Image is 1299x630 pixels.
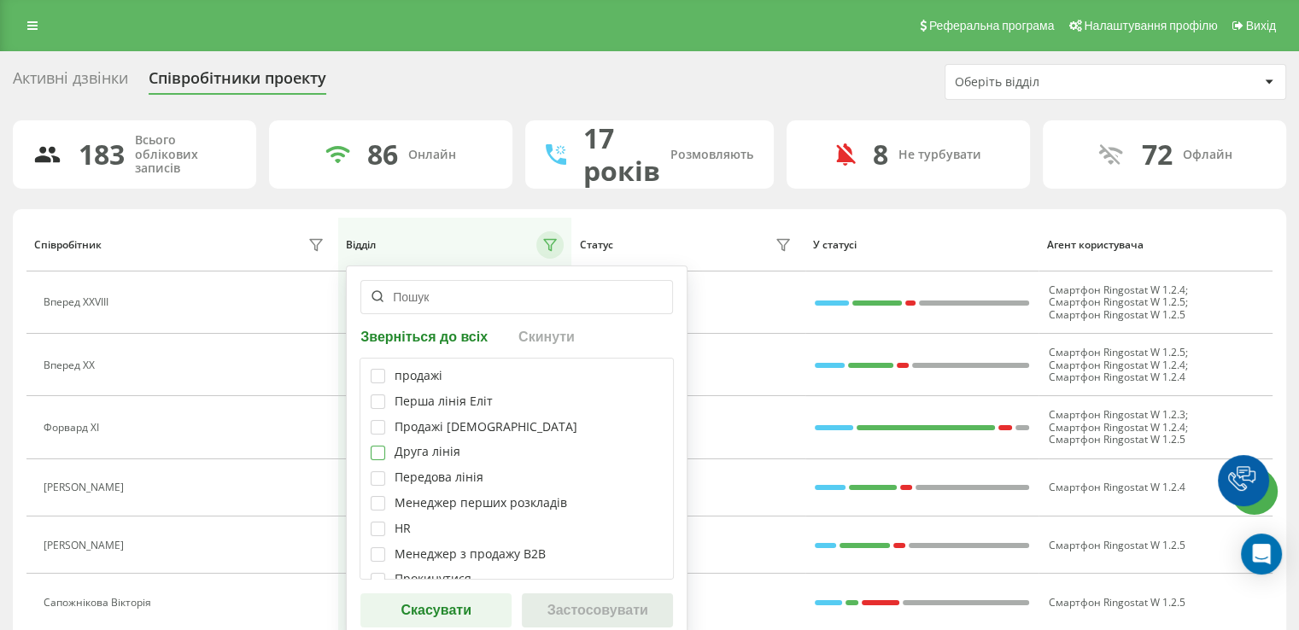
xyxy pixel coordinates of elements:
[1246,19,1276,32] font: Вихід
[44,358,95,372] font: Вперед ХХ
[395,520,411,536] font: HR
[547,603,648,617] font: Застосовувати
[395,418,577,435] font: Продажі [DEMOGRAPHIC_DATA]
[395,494,567,510] font: Менеджер перших розкладів
[34,237,102,252] font: Співробітник
[1048,307,1185,322] font: Смартфон Ringostat W 1.2.5
[1048,407,1185,422] font: Смартфон Ringostat W 1.2.3
[1048,432,1185,446] font: Смартфон Ringostat W 1.2.5
[1048,358,1185,372] font: Смартфон Ringostat W 1.2.4
[360,593,512,627] button: Скасувати
[395,545,546,562] font: Менеджер з продажу B2B
[1048,420,1185,435] font: Смартфон Ringostat W 1.2.4
[135,131,198,177] font: Всього облікових записів
[395,443,460,459] font: Друга лінія
[522,593,673,627] button: Застосовувати
[583,120,660,189] font: 17 років
[44,538,124,552] font: [PERSON_NAME]
[360,280,673,314] input: Пошук
[395,469,483,485] font: Передова лінія
[813,237,857,252] font: У статусі
[408,146,456,162] font: Онлайн
[1241,534,1282,575] div: Відкрити Intercom Messenger
[44,480,124,494] font: [PERSON_NAME]
[13,67,128,88] font: Активні дзвінки
[580,237,613,252] font: Статус
[360,330,488,344] font: Зверніться до всіх
[1048,538,1185,552] font: Смартфон Ringostat W 1.2.5
[44,595,151,610] font: Сапожнікова Вікторія
[513,328,580,344] button: Скинути
[1084,19,1217,32] font: Налаштування профілю
[670,146,753,162] font: Розмовляють
[873,136,888,172] font: 8
[1048,283,1185,297] font: Смартфон Ringostat W 1.2.4
[1048,370,1185,384] font: Смартфон Ringostat W 1.2.4
[1048,295,1185,309] font: Смартфон Ringostat W 1.2.5
[149,67,326,88] font: Співробітники проекту
[395,367,442,383] font: продажі
[44,420,99,435] font: Форвард XI
[346,237,376,252] font: Відділ
[518,330,575,344] font: Скинути
[1183,146,1232,162] font: Офлайн
[955,73,1039,90] font: Оберіть відділ
[898,146,981,162] font: Не турбувати
[929,19,1055,32] font: Реферальна програма
[1048,345,1185,359] font: Смартфон Ringostat W 1.2.5
[360,328,493,344] button: Зверніться до всіх
[367,136,398,172] font: 86
[1048,480,1185,494] font: Смартфон Ringostat W 1.2.4
[1142,136,1173,172] font: 72
[1048,595,1185,610] font: Смартфон Ringostat W 1.2.5
[79,136,125,172] font: 183
[401,603,471,617] font: Скасувати
[44,295,108,309] font: Вперед XXVIII
[1047,237,1144,252] font: Агент користувача
[395,570,471,586] font: Прокинутися
[395,393,493,409] font: Перша лінія Еліт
